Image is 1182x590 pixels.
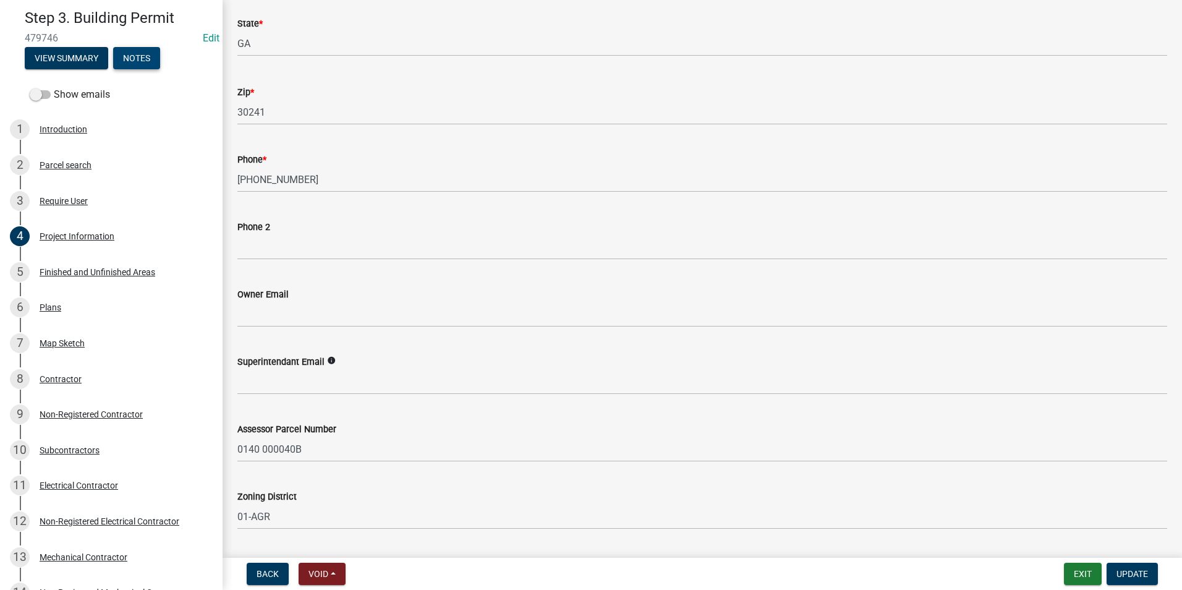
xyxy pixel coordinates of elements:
[40,553,127,562] div: Mechanical Contractor
[237,358,325,367] label: Superintendant Email
[10,476,30,495] div: 11
[237,88,254,97] label: Zip
[10,404,30,424] div: 9
[327,356,336,365] i: info
[25,9,213,27] h4: Step 3. Building Permit
[1116,569,1148,579] span: Update
[247,563,289,585] button: Back
[40,375,82,383] div: Contractor
[113,54,160,64] wm-modal-confirm: Notes
[25,54,108,64] wm-modal-confirm: Summary
[113,47,160,69] button: Notes
[10,511,30,531] div: 12
[10,369,30,389] div: 8
[40,161,91,169] div: Parcel search
[10,262,30,282] div: 5
[40,481,118,490] div: Electrical Contractor
[10,191,30,211] div: 3
[237,156,266,165] label: Phone
[237,425,336,434] label: Assessor Parcel Number
[237,493,297,502] label: Zoning District
[30,87,110,102] label: Show emails
[40,197,88,205] div: Require User
[237,223,270,232] label: Phone 2
[25,47,108,69] button: View Summary
[203,32,219,44] wm-modal-confirm: Edit Application Number
[10,297,30,317] div: 6
[10,440,30,460] div: 10
[257,569,279,579] span: Back
[10,119,30,139] div: 1
[40,339,85,348] div: Map Sketch
[237,291,289,299] label: Owner Email
[299,563,346,585] button: Void
[237,20,263,28] label: State
[10,226,30,246] div: 4
[40,268,155,276] div: Finished and Unfinished Areas
[25,32,198,44] span: 479746
[308,569,328,579] span: Void
[1064,563,1102,585] button: Exit
[40,517,179,526] div: Non-Registered Electrical Contractor
[1107,563,1158,585] button: Update
[40,410,143,419] div: Non-Registered Contractor
[40,125,87,134] div: Introduction
[40,446,100,455] div: Subcontractors
[40,303,61,312] div: Plans
[10,547,30,567] div: 13
[203,32,219,44] a: Edit
[40,232,114,241] div: Project Information
[10,333,30,353] div: 7
[10,155,30,175] div: 2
